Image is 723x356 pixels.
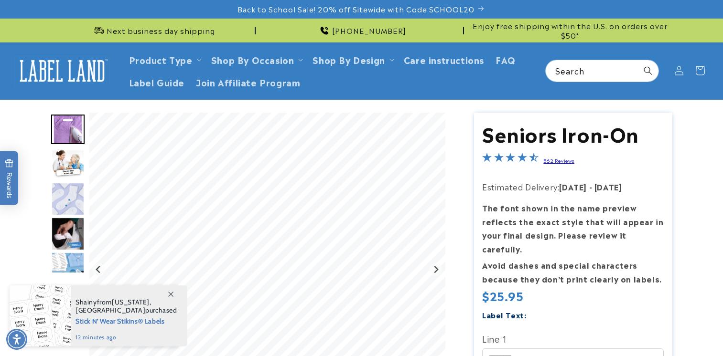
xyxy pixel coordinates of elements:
[112,298,150,306] span: [US_STATE]
[468,19,672,42] div: Announcement
[51,252,85,285] div: Go to slide 5
[496,54,516,65] span: FAQ
[11,52,114,89] a: Label Land
[107,26,215,35] span: Next business day shipping
[482,180,664,194] p: Estimated Delivery:
[190,71,306,93] a: Join Affiliate Program
[543,157,574,164] a: 562 Reviews
[482,121,664,146] h1: Seniors Iron-On
[51,182,85,216] div: Go to slide 3
[129,53,193,66] a: Product Type
[259,19,464,42] div: Announcement
[6,329,27,350] div: Accessibility Menu
[51,252,85,285] img: Nursing Home Iron-On - Label Land
[398,48,490,71] a: Care instructions
[51,19,256,42] div: Announcement
[123,48,205,71] summary: Product Type
[559,181,587,192] strong: [DATE]
[76,306,145,314] span: [GEOGRAPHIC_DATA]
[332,26,406,35] span: [PHONE_NUMBER]
[129,76,185,87] span: Label Guide
[196,76,300,87] span: Join Affiliate Program
[51,149,85,179] img: Nurse with an elderly woman and an iron on label
[490,48,521,71] a: FAQ
[51,217,85,251] div: Go to slide 4
[51,147,85,181] div: Go to slide 2
[589,181,593,192] strong: -
[5,159,14,199] span: Rewards
[51,113,85,146] div: Go to slide 1
[92,263,105,276] button: Go to last slide
[211,54,294,65] span: Shop By Occasion
[51,115,85,144] img: Iron on name label being ironed to shirt
[205,48,307,71] summary: Shop By Occasion
[637,60,658,81] button: Search
[51,182,85,216] img: Nursing Home Iron-On - Label Land
[482,288,524,303] span: $25.95
[307,48,398,71] summary: Shop By Design
[123,71,191,93] a: Label Guide
[76,298,97,306] span: Shainy
[51,217,85,251] img: Nursing Home Iron-On - Label Land
[482,309,527,320] label: Label Text:
[468,21,672,40] span: Enjoy free shipping within the U.S. on orders over $50*
[482,259,662,284] strong: Avoid dashes and special characters because they don’t print clearly on labels.
[482,154,539,165] span: 4.4-star overall rating
[482,202,663,254] strong: The font shown in the name preview reflects the exact style that will appear in your final design...
[628,315,713,346] iframe: Gorgias live chat messenger
[482,331,664,346] label: Line 1
[429,263,442,276] button: Next slide
[594,181,622,192] strong: [DATE]
[76,298,177,314] span: from , purchased
[404,54,484,65] span: Care instructions
[237,4,475,14] span: Back to School Sale! 20% off Sitewide with Code SCHOOL20
[313,53,385,66] a: Shop By Design
[14,56,110,85] img: Label Land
